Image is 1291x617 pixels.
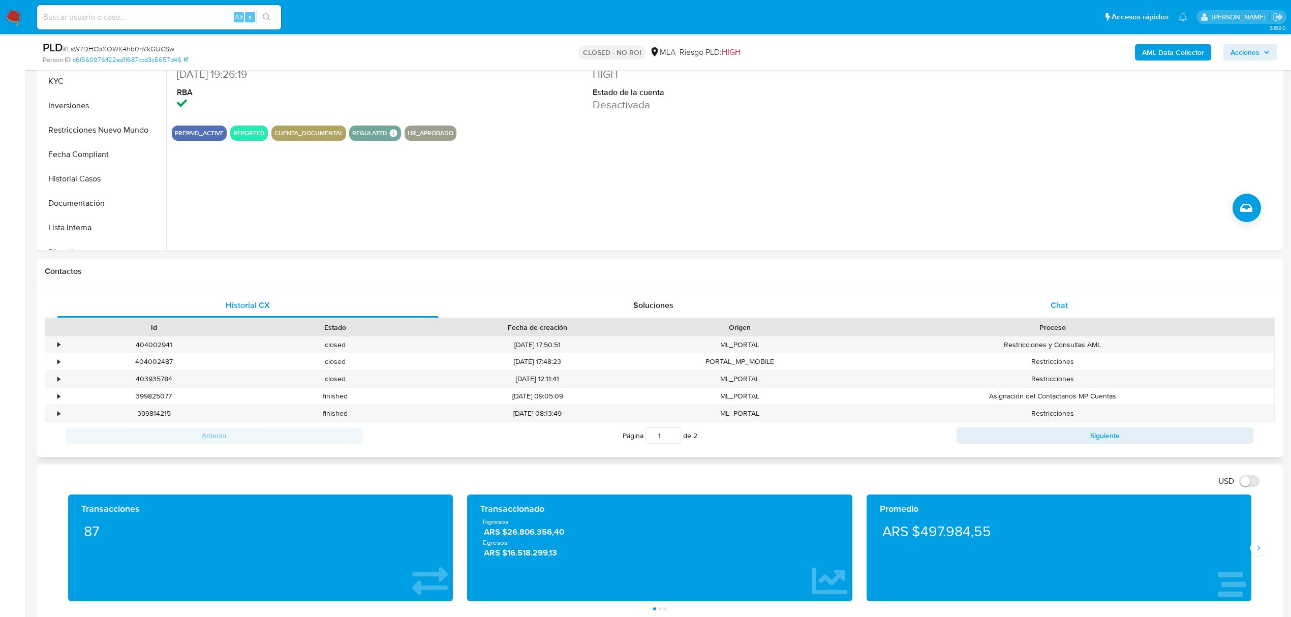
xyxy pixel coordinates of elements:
[593,67,859,81] dd: HIGH
[244,405,426,422] div: finished
[957,427,1253,444] button: Siguiente
[1142,44,1204,60] b: AML Data Collector
[656,322,823,332] div: Origen
[1051,299,1068,311] span: Chat
[1135,44,1211,60] button: AML Data Collector
[693,430,697,441] span: 2
[177,67,444,81] dd: [DATE] 19:26:19
[39,191,166,215] button: Documentación
[680,47,741,58] span: Riesgo PLD:
[39,118,166,142] button: Restricciones Nuevo Mundo
[1270,24,1286,32] span: 3.158.0
[1179,13,1187,21] a: Notificaciones
[426,336,649,353] div: [DATE] 17:50:51
[623,427,697,444] span: Página de
[593,87,859,98] dt: Estado de la cuenta
[831,353,1274,370] div: Restricciones
[1231,44,1259,60] span: Acciones
[1112,12,1169,22] span: Accesos rápidos
[57,340,60,350] div: •
[39,167,166,191] button: Historial Casos
[831,371,1274,387] div: Restricciones
[650,47,675,58] div: MLA
[831,405,1274,422] div: Restricciones
[579,45,646,59] p: CLOSED - NO ROI
[63,388,244,405] div: 399825077
[63,336,244,353] div: 404002941
[249,12,252,22] span: s
[57,409,60,418] div: •
[45,266,1275,276] h1: Contactos
[63,405,244,422] div: 399814215
[244,353,426,370] div: closed
[57,391,60,401] div: •
[426,353,649,370] div: [DATE] 17:48:23
[1223,44,1277,60] button: Acciones
[838,322,1267,332] div: Proceso
[43,55,71,65] b: Person ID
[433,322,642,332] div: Fecha de creación
[256,10,277,24] button: search-icon
[244,371,426,387] div: closed
[426,371,649,387] div: [DATE] 12:11:41
[235,12,243,22] span: Alt
[649,405,831,422] div: ML_PORTAL
[226,299,270,311] span: Historial CX
[1273,12,1283,22] a: Salir
[831,388,1274,405] div: Asignación del Contactanos MP Cuentas
[73,55,188,65] a: c6f560976ff22ed1f687ccd3c5657d46
[426,405,649,422] div: [DATE] 08:13:49
[39,142,166,167] button: Fecha Compliant
[57,357,60,366] div: •
[63,371,244,387] div: 403935784
[70,322,237,332] div: Id
[37,11,281,24] input: Buscar usuario o caso...
[633,299,673,311] span: Soluciones
[43,39,63,55] b: PLD
[649,388,831,405] div: ML_PORTAL
[722,46,741,58] span: HIGH
[593,98,859,112] dd: Desactivada
[39,69,166,94] button: KYC
[1212,12,1269,22] p: andres.vilosio@mercadolibre.com
[63,353,244,370] div: 404002487
[177,87,444,98] dt: RBA
[831,336,1274,353] div: Restricciones y Consultas AML
[244,336,426,353] div: closed
[244,388,426,405] div: finished
[649,371,831,387] div: ML_PORTAL
[426,388,649,405] div: [DATE] 09:05:09
[252,322,419,332] div: Estado
[57,374,60,384] div: •
[649,353,831,370] div: PORTAL_MP_MOBILE
[66,427,363,444] button: Anterior
[39,94,166,118] button: Inversiones
[649,336,831,353] div: ML_PORTAL
[39,215,166,240] button: Lista Interna
[39,240,166,264] button: Direcciones
[63,44,174,54] span: # LsW7DHCbXOWK4hb0nYkGUCSw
